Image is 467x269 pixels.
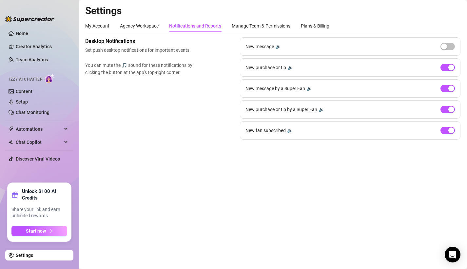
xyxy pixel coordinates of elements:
div: 🔉 [287,64,293,71]
span: New message by a Super Fan [245,85,305,92]
span: thunderbolt [9,126,14,132]
div: Manage Team & Permissions [232,22,290,29]
div: 🔉 [319,106,324,113]
a: Home [16,31,28,36]
a: Discover Viral Videos [16,156,60,162]
img: Chat Copilot [9,140,13,144]
div: My Account [85,22,109,29]
strong: Unlock $100 AI Credits [22,188,67,201]
span: Set push desktop notifications for important events. [85,47,195,54]
div: Open Intercom Messenger [445,247,460,262]
button: Start nowarrow-right [11,226,67,236]
a: Setup [16,99,28,105]
div: Plans & Billing [301,22,329,29]
div: Agency Workspace [120,22,159,29]
img: logo-BBDzfeDw.svg [5,16,54,22]
div: 🔉 [306,85,312,92]
span: Automations [16,124,62,134]
span: Share your link and earn unlimited rewards [11,206,67,219]
span: gift [11,191,18,198]
span: Desktop Notifications [85,37,195,45]
span: Izzy AI Chatter [9,76,42,83]
span: New fan subscribed [245,127,286,134]
div: 🔉 [287,127,293,134]
h2: Settings [85,5,460,17]
span: New purchase or tip by a Super Fan [245,106,317,113]
span: arrow-right [49,229,53,233]
a: Creator Analytics [16,41,68,52]
img: AI Chatter [45,74,55,83]
span: You can mute the 🎵 sound for these notifications by clicking the button at the app's top-right co... [85,62,195,76]
a: Chat Monitoring [16,110,49,115]
a: Team Analytics [16,57,48,62]
span: New message [245,43,274,50]
div: 🔉 [275,43,281,50]
a: Settings [16,253,33,258]
span: Chat Copilot [16,137,62,147]
span: Start now [26,228,46,234]
div: Notifications and Reports [169,22,221,29]
span: New purchase or tip [245,64,286,71]
a: Content [16,89,32,94]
